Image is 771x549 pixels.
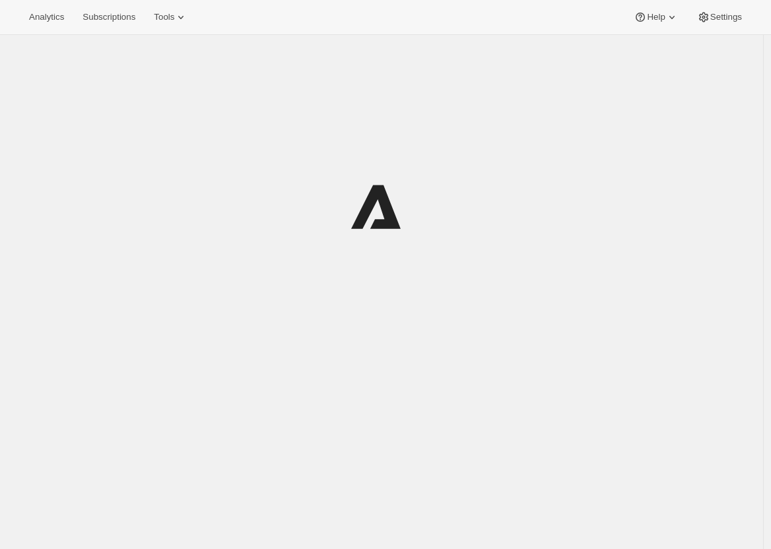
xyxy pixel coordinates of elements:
button: Subscriptions [75,8,143,26]
button: Tools [146,8,195,26]
button: Analytics [21,8,72,26]
span: Settings [710,12,742,22]
span: Analytics [29,12,64,22]
button: Help [626,8,686,26]
span: Tools [154,12,174,22]
span: Help [647,12,665,22]
span: Subscriptions [83,12,135,22]
button: Settings [689,8,750,26]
